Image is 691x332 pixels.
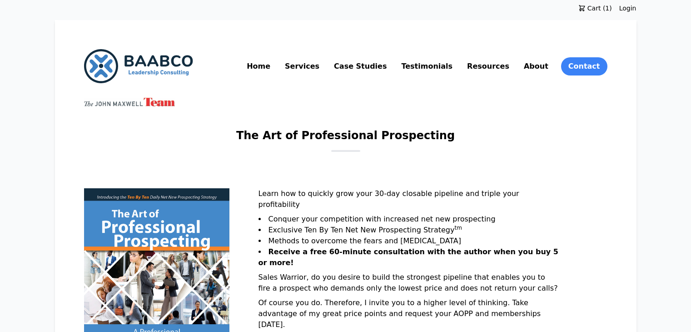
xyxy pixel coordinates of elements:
[259,188,559,214] p: Learn how to quickly grow your 30-day closable pipeline and triple your profitability
[399,59,454,74] a: Testimonials
[236,128,455,150] h1: The Art of Professional Prospecting
[571,4,619,13] a: Cart (1)
[332,59,388,74] a: Case Studies
[586,4,612,13] span: Cart (1)
[522,59,550,74] a: About
[259,247,558,267] strong: Receive a free 60-minute consultation with the author when you buy 5 or more!
[465,59,511,74] a: Resources
[84,49,193,83] img: BAABCO Consulting Services
[259,236,559,246] li: Methods to overcome the fears and [MEDICAL_DATA]
[561,57,607,75] a: Contact
[84,98,175,106] img: John Maxwell
[454,225,462,231] sup: tm
[259,272,559,297] p: Sales Warrior, do you desire to build the strongest pipeline that enables you to fire a prospect ...
[619,4,636,13] a: Login
[259,297,559,330] p: Of course you do. Therefore, I invite you to a higher level of thinking. Take advantage of my gre...
[259,214,559,225] li: Conquer your competition with increased net new prospecting
[245,59,272,74] a: Home
[259,225,559,236] li: Exclusive Ten By Ten Net New Prospecting Strategy
[283,59,321,74] a: Services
